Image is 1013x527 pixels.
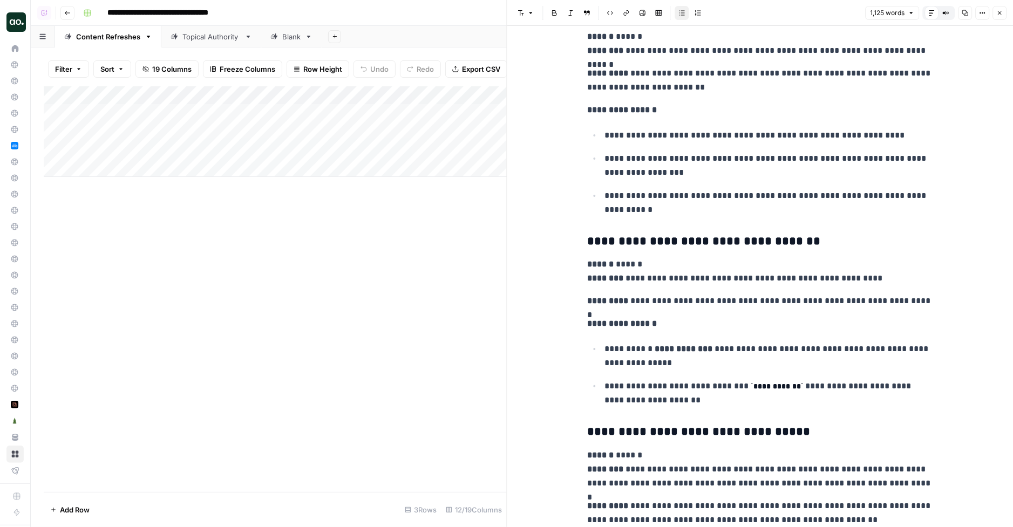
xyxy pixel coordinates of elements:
[182,31,240,42] div: Topical Authority
[161,26,261,47] a: Topical Authority
[152,64,192,74] span: 19 Columns
[55,26,161,47] a: Content Refreshes
[220,64,275,74] span: Freeze Columns
[6,9,24,36] button: Workspace: Nick's Workspace
[93,60,131,78] button: Sort
[100,64,114,74] span: Sort
[11,142,18,149] img: u20wvflawzkod5jeh0x6rufk0gvl
[870,8,905,18] span: 1,125 words
[441,501,507,518] div: 12/19 Columns
[400,501,441,518] div: 3 Rows
[48,60,89,78] button: Filter
[445,60,507,78] button: Export CSV
[11,401,18,408] img: a3dpw43elaxzrvw23siemf1bj9ym
[282,31,301,42] div: Blank
[44,501,96,518] button: Add Row
[11,417,18,425] img: dm7txshh430fvrbowepo0io96xoy
[203,60,282,78] button: Freeze Columns
[462,64,500,74] span: Export CSV
[55,64,72,74] span: Filter
[6,462,24,480] a: Flightpath
[60,504,90,515] span: Add Row
[287,60,349,78] button: Row Height
[370,64,389,74] span: Undo
[6,40,24,57] a: Home
[76,31,140,42] div: Content Refreshes
[303,64,342,74] span: Row Height
[135,60,199,78] button: 19 Columns
[865,6,919,20] button: 1,125 words
[6,429,24,446] a: Your Data
[6,12,26,32] img: Nick's Workspace Logo
[400,60,441,78] button: Redo
[6,446,24,463] a: Browse
[261,26,322,47] a: Blank
[353,60,396,78] button: Undo
[417,64,434,74] span: Redo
